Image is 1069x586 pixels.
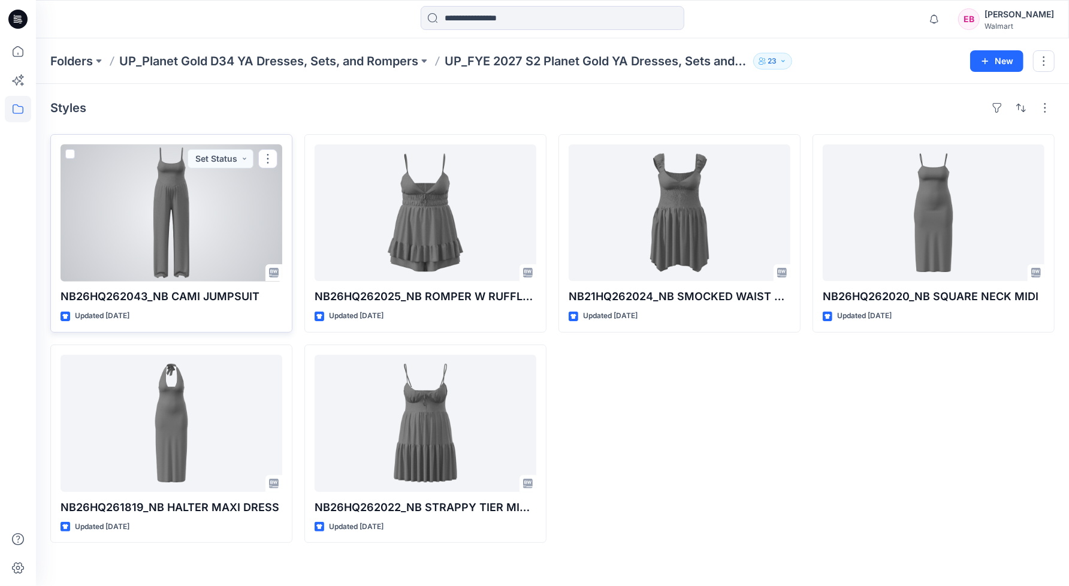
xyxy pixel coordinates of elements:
[75,521,129,533] p: Updated [DATE]
[61,144,282,281] a: NB26HQ262043_NB CAMI JUMPSUIT
[823,288,1044,305] p: NB26HQ262020_NB SQUARE NECK MIDI
[569,288,790,305] p: NB21HQ262024_NB SMOCKED WAIST MINI DRESS
[329,310,383,322] p: Updated [DATE]
[569,144,790,281] a: NB21HQ262024_NB SMOCKED WAIST MINI DRESS
[61,355,282,491] a: NB26HQ261819_NB HALTER MAXI DRESS
[837,310,892,322] p: Updated [DATE]
[315,355,536,491] a: NB26HQ262022_NB STRAPPY TIER MINI DRESS
[315,499,536,516] p: NB26HQ262022_NB STRAPPY TIER MINI DRESS
[970,50,1023,72] button: New
[985,7,1054,22] div: [PERSON_NAME]
[753,53,792,70] button: 23
[61,288,282,305] p: NB26HQ262043_NB CAMI JUMPSUIT
[583,310,638,322] p: Updated [DATE]
[445,53,748,70] p: UP_FYE 2027 S2 Planet Gold YA Dresses, Sets and Rompers
[329,521,383,533] p: Updated [DATE]
[985,22,1054,31] div: Walmart
[315,288,536,305] p: NB26HQ262025_NB ROMPER W RUFFLE SKIRT
[50,53,93,70] a: Folders
[61,499,282,516] p: NB26HQ261819_NB HALTER MAXI DRESS
[768,55,777,68] p: 23
[119,53,418,70] a: UP_Planet Gold D34 YA Dresses, Sets, and Rompers
[315,144,536,281] a: NB26HQ262025_NB ROMPER W RUFFLE SKIRT
[75,310,129,322] p: Updated [DATE]
[823,144,1044,281] a: NB26HQ262020_NB SQUARE NECK MIDI
[50,101,86,115] h4: Styles
[958,8,980,30] div: EB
